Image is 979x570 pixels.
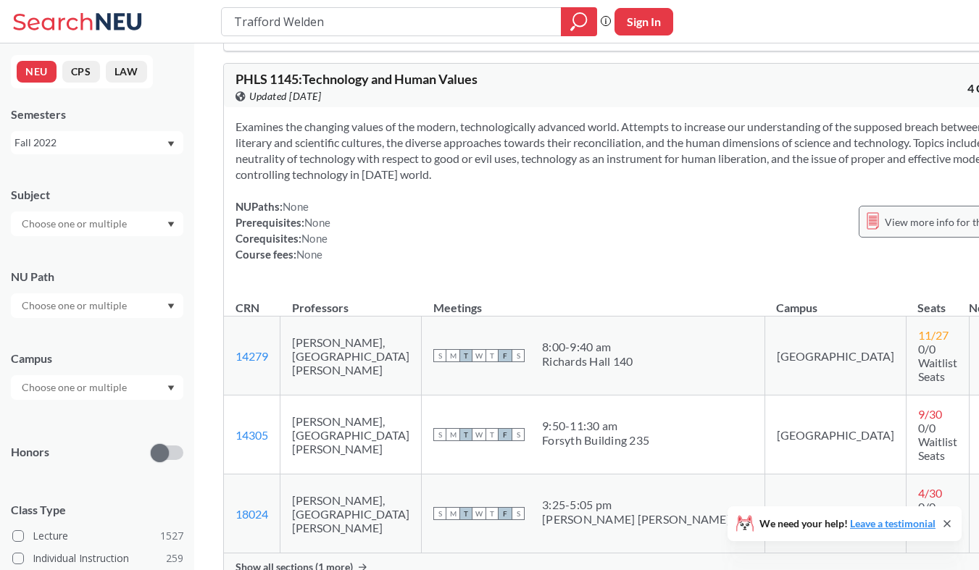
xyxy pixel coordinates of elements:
span: F [499,507,512,520]
th: Professors [280,285,422,317]
span: 4 / 30 [918,486,942,500]
td: [GEOGRAPHIC_DATA] [765,395,906,474]
span: None [283,200,309,213]
div: NUPaths: Prerequisites: Corequisites: Course fees: [236,198,330,262]
td: [GEOGRAPHIC_DATA] [765,317,906,395]
span: S [433,428,446,441]
td: [PERSON_NAME], [GEOGRAPHIC_DATA][PERSON_NAME] [280,395,422,474]
div: Dropdown arrow [11,293,183,318]
div: Forsyth Building 235 [542,433,649,448]
svg: Dropdown arrow [167,141,175,147]
svg: magnifying glass [570,12,588,32]
svg: Dropdown arrow [167,222,175,227]
div: Semesters [11,106,183,122]
div: 9:50 - 11:30 am [542,419,649,433]
td: [PERSON_NAME], [GEOGRAPHIC_DATA][PERSON_NAME] [280,317,422,395]
svg: Dropdown arrow [167,303,175,309]
span: M [446,507,459,520]
span: T [486,349,499,362]
a: 14305 [236,428,268,442]
div: [PERSON_NAME] [PERSON_NAME] 233 [542,512,753,527]
span: S [512,428,525,441]
input: Choose one or multiple [14,297,136,314]
th: Seats [906,285,969,317]
span: Class Type [11,502,183,518]
svg: Dropdown arrow [167,385,175,391]
th: Campus [765,285,906,317]
span: W [472,507,486,520]
div: Subject [11,187,183,203]
span: 0/0 Waitlist Seats [918,500,957,541]
span: T [459,507,472,520]
span: S [433,507,446,520]
td: [GEOGRAPHIC_DATA] [765,474,906,553]
button: LAW [106,61,147,83]
span: T [486,507,499,520]
span: S [512,507,525,520]
span: None [304,216,330,229]
span: M [446,349,459,362]
span: 259 [166,550,183,566]
a: 18024 [236,507,268,521]
button: Sign In [615,8,673,35]
input: Choose one or multiple [14,215,136,232]
span: 9 / 30 [918,407,942,421]
span: W [472,428,486,441]
span: S [433,349,446,362]
label: Lecture [12,527,183,545]
a: 14279 [236,349,268,363]
div: Dropdown arrow [11,375,183,400]
span: We need your help! [759,519,936,529]
span: 11 / 27 [918,328,949,342]
span: None [296,248,322,261]
div: Richards Hall 140 [542,354,633,369]
span: F [499,428,512,441]
span: T [459,428,472,441]
button: NEU [17,61,57,83]
span: T [459,349,472,362]
span: Updated [DATE] [249,88,321,104]
input: Class, professor, course number, "phrase" [233,9,551,34]
button: CPS [62,61,100,83]
a: Leave a testimonial [850,517,936,529]
p: Honors [11,444,49,461]
div: Dropdown arrow [11,211,183,236]
div: magnifying glass [561,7,597,36]
label: Individual Instruction [12,549,183,568]
span: None [301,232,328,245]
span: M [446,428,459,441]
div: 8:00 - 9:40 am [542,340,633,354]
span: PHLS 1145 : Technology and Human Values [236,71,478,87]
td: [PERSON_NAME], [GEOGRAPHIC_DATA][PERSON_NAME] [280,474,422,553]
span: T [486,428,499,441]
span: 1527 [160,528,183,544]
span: W [472,349,486,362]
div: Campus [11,351,183,366]
div: NU Path [11,269,183,285]
input: Choose one or multiple [14,379,136,396]
div: 3:25 - 5:05 pm [542,498,753,512]
div: CRN [236,300,259,316]
div: Fall 2022 [14,135,166,151]
span: S [512,349,525,362]
span: F [499,349,512,362]
span: 0/0 Waitlist Seats [918,421,957,462]
span: 0/0 Waitlist Seats [918,342,957,383]
div: Fall 2022Dropdown arrow [11,131,183,154]
th: Meetings [422,285,765,317]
